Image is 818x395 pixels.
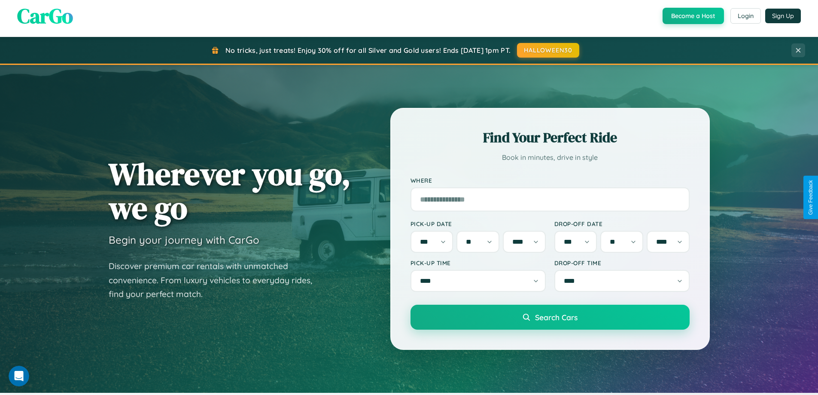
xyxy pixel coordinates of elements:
h1: Wherever you go, we go [109,157,351,225]
p: Discover premium car rentals with unmatched convenience. From luxury vehicles to everyday rides, ... [109,259,323,301]
button: Search Cars [411,305,690,330]
h3: Begin your journey with CarGo [109,233,259,246]
label: Drop-off Date [554,220,690,227]
label: Drop-off Time [554,259,690,266]
button: Sign Up [765,9,801,23]
iframe: Intercom live chat [9,366,29,386]
button: Become a Host [663,8,724,24]
h2: Find Your Perfect Ride [411,128,690,147]
label: Pick-up Time [411,259,546,266]
span: Search Cars [535,312,578,322]
div: Give Feedback [808,180,814,215]
button: HALLOWEEN30 [517,43,579,58]
label: Pick-up Date [411,220,546,227]
label: Where [411,177,690,184]
p: Book in minutes, drive in style [411,151,690,164]
span: No tricks, just treats! Enjoy 30% off for all Silver and Gold users! Ends [DATE] 1pm PT. [225,46,511,55]
span: CarGo [17,2,73,30]
button: Login [730,8,761,24]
